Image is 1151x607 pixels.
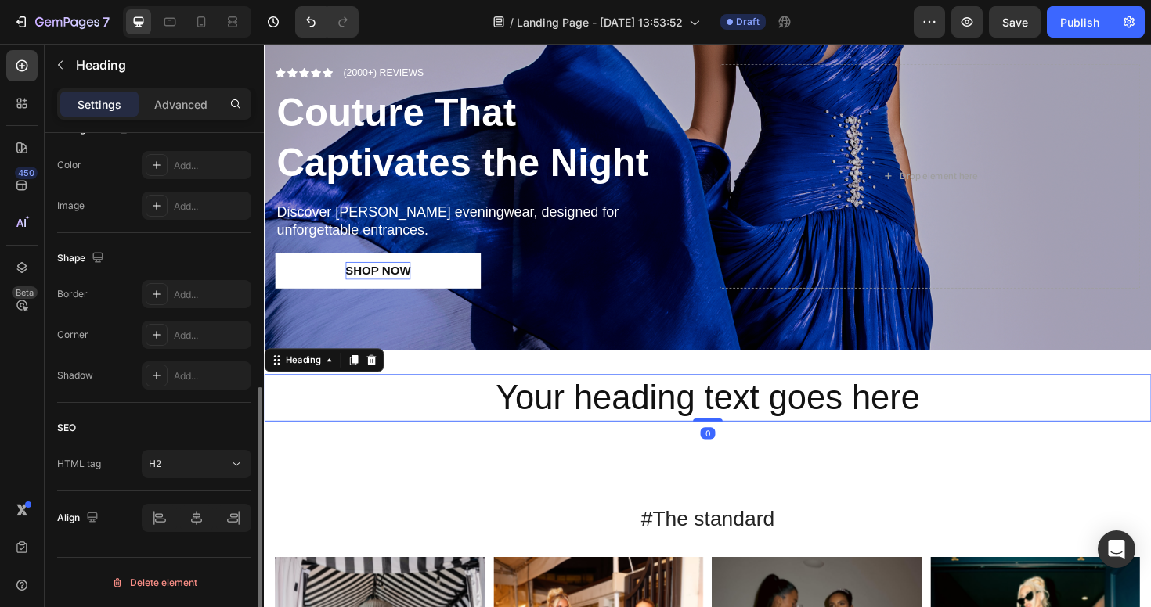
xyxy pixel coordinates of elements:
button: Delete element [57,570,251,595]
div: Delete element [111,573,197,592]
span: H2 [149,458,161,469]
div: SEO [57,421,76,435]
p: Settings [78,96,121,113]
button: Publish [1047,6,1113,38]
div: Align [57,508,102,529]
div: 450 [15,167,38,179]
span: Save [1002,16,1028,29]
span: / [510,14,514,31]
div: Add... [174,199,247,214]
button: H2 [142,450,251,478]
div: Shadow [57,368,93,383]
div: Open Intercom Messenger [1098,530,1135,568]
div: 0 [462,406,478,418]
div: Heading [20,328,63,342]
div: Image [57,199,85,213]
span: Draft [736,15,760,29]
div: HTML tag [57,457,101,471]
div: Publish [1060,14,1099,31]
button: 7 [6,6,117,38]
p: Heading [76,56,245,74]
div: Undo/Redo [295,6,359,38]
div: Color [57,158,81,172]
div: Add... [174,369,247,383]
span: Landing Page - [DATE] 13:53:52 [517,14,683,31]
p: Advanced [154,96,207,113]
div: Add... [174,329,247,343]
div: Corner [57,328,88,342]
iframe: Design area [264,44,1151,607]
p: 7 [103,13,110,31]
div: Border [57,287,88,301]
div: Drop element here [673,134,756,146]
div: Beta [12,286,38,299]
div: Add... [174,288,247,302]
div: Add... [174,159,247,173]
button: Save [989,6,1041,38]
h2: #The standard [12,487,928,519]
div: Shape [57,248,107,269]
